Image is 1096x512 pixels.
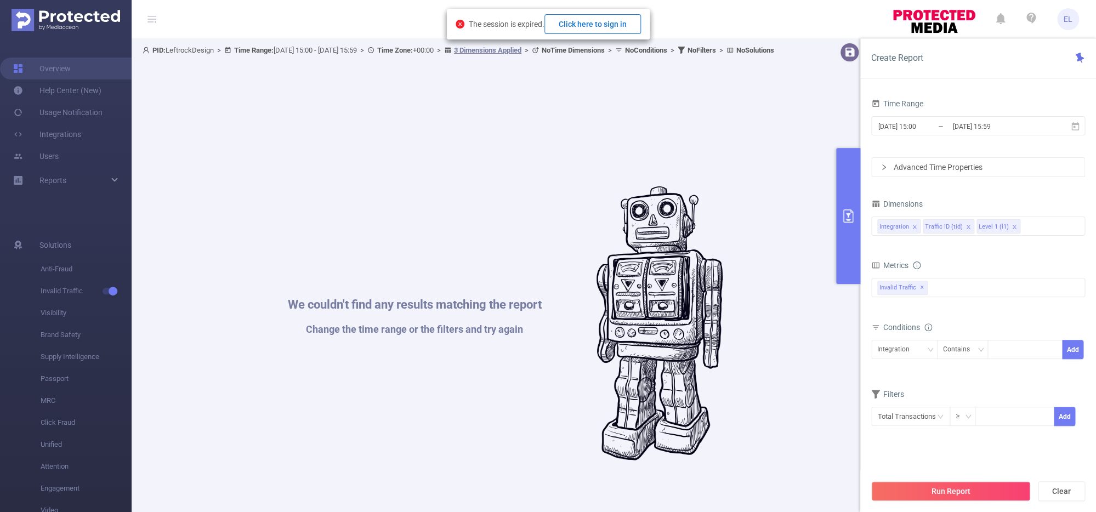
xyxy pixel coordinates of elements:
[1012,224,1017,231] i: icon: close
[943,340,978,359] div: Contains
[881,164,887,170] i: icon: right
[877,340,917,359] div: Integration
[41,434,132,456] span: Unified
[12,9,120,31] img: Protected Media
[1062,340,1083,359] button: Add
[667,46,678,54] span: >
[605,46,615,54] span: >
[13,101,103,123] a: Usage Notification
[39,169,66,191] a: Reports
[41,412,132,434] span: Click Fraud
[1054,407,1075,426] button: Add
[544,14,641,34] button: Click here to sign in
[1064,8,1072,30] span: EL
[41,324,132,346] span: Brand Safety
[288,325,542,334] h1: Change the time range or the filters and try again
[877,119,966,134] input: Start date
[13,79,101,101] a: Help Center (New)
[877,219,921,234] li: Integration
[871,481,1030,501] button: Run Report
[871,390,904,399] span: Filters
[39,176,66,185] span: Reports
[597,186,723,460] img: #
[883,323,932,332] span: Conditions
[152,46,166,54] b: PID:
[39,234,71,256] span: Solutions
[214,46,224,54] span: >
[979,220,1009,234] div: Level 1 (l1)
[688,46,716,54] b: No Filters
[542,46,605,54] b: No Time Dimensions
[41,368,132,390] span: Passport
[41,477,132,499] span: Engagement
[924,323,932,331] i: icon: info-circle
[13,123,81,145] a: Integrations
[877,281,928,295] span: Invalid Traffic
[966,224,971,231] i: icon: close
[377,46,413,54] b: Time Zone:
[434,46,444,54] span: >
[41,346,132,368] span: Supply Intelligence
[913,261,921,269] i: icon: info-circle
[925,220,963,234] div: Traffic ID (tid)
[41,258,132,280] span: Anti-Fraud
[872,158,1084,177] div: icon: rightAdvanced Time Properties
[469,20,641,29] span: The session is expired.
[41,456,132,477] span: Attention
[951,119,1040,134] input: End date
[143,46,774,54] span: LeftrockDesign [DATE] 15:00 - [DATE] 15:59 +00:00
[927,346,934,354] i: icon: down
[13,58,71,79] a: Overview
[923,219,974,234] li: Traffic ID (tid)
[1038,481,1085,501] button: Clear
[871,200,923,208] span: Dimensions
[965,413,972,421] i: icon: down
[13,145,59,167] a: Users
[456,20,464,29] i: icon: close-circle
[716,46,726,54] span: >
[41,302,132,324] span: Visibility
[625,46,667,54] b: No Conditions
[454,46,521,54] u: 3 Dimensions Applied
[976,219,1020,234] li: Level 1 (l1)
[41,280,132,302] span: Invalid Traffic
[521,46,532,54] span: >
[912,224,917,231] i: icon: close
[357,46,367,54] span: >
[879,220,909,234] div: Integration
[978,346,984,354] i: icon: down
[288,299,542,311] h1: We couldn't find any results matching the report
[234,46,274,54] b: Time Range:
[956,407,967,425] div: ≥
[143,47,152,54] i: icon: user
[871,53,923,63] span: Create Report
[871,99,923,108] span: Time Range
[871,261,908,270] span: Metrics
[920,281,924,294] span: ✕
[736,46,774,54] b: No Solutions
[41,390,132,412] span: MRC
